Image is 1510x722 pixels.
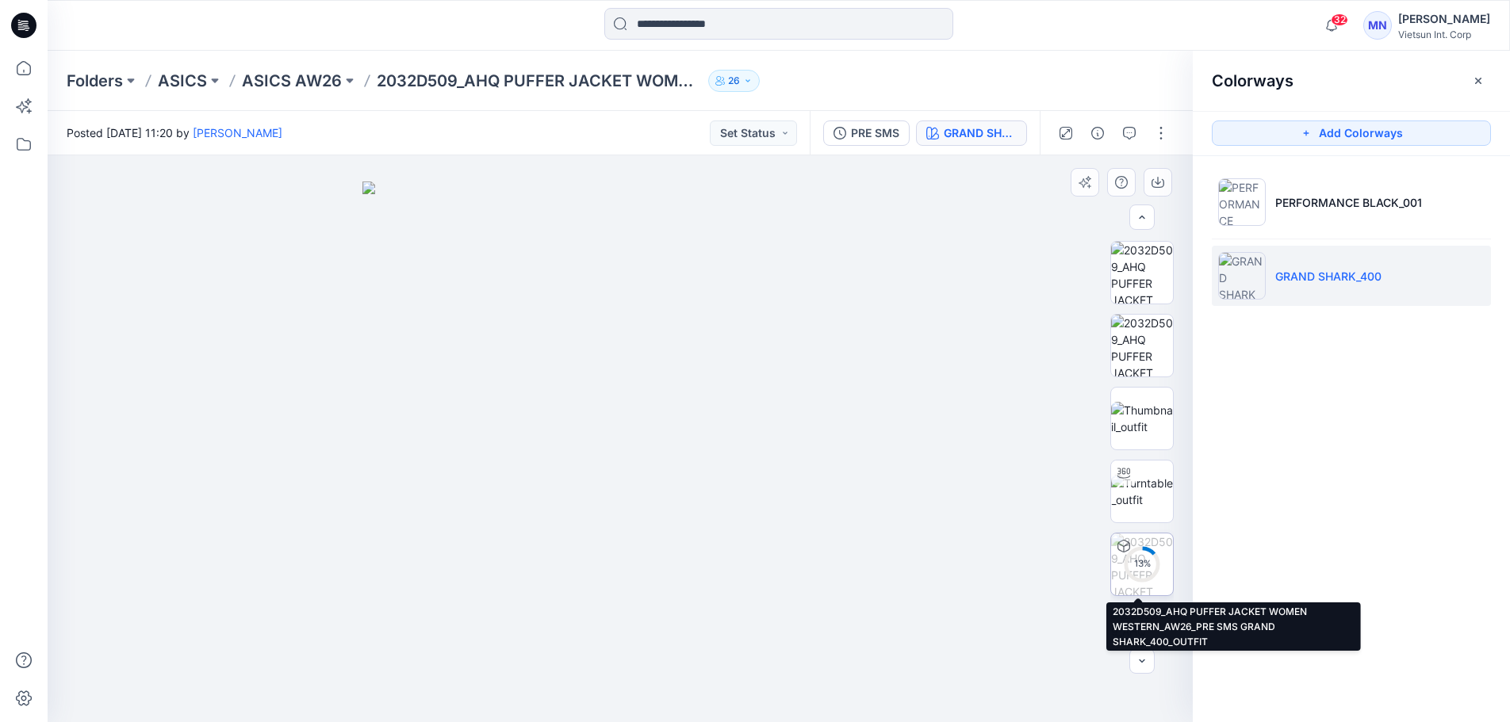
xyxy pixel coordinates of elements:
[728,72,740,90] p: 26
[708,70,760,92] button: 26
[1212,71,1293,90] h2: Colorways
[1218,178,1266,226] img: PERFORMANCE BLACK_001
[1363,11,1392,40] div: MN
[1111,475,1173,508] img: Turntable_outfit
[1275,268,1382,285] p: GRAND SHARK_400
[1331,13,1348,26] span: 32
[1275,194,1422,211] p: PERFORMANCE BLACK_001
[1085,120,1110,146] button: Details
[1218,252,1266,300] img: GRAND SHARK_400
[851,124,899,142] div: PRE SMS
[67,70,123,92] a: Folders
[67,124,282,141] span: Posted [DATE] 11:20 by
[1111,402,1173,435] img: Thumbnail_outfit
[823,120,910,146] button: PRE SMS
[158,70,207,92] a: ASICS
[1111,606,1173,668] img: 2032D509_AHQ PUFFER JACKET WOMEN WESTERN_AW26_PRE SMS_GRAND SHARK_400_OUTFIT_FRONT
[1398,10,1490,29] div: [PERSON_NAME]
[1111,242,1173,304] img: 2032D509_AHQ PUFFER JACKET WOMEN WESTERN_AW26_PRE SMS_GRAND SHARK_400_Back
[193,126,282,139] a: [PERSON_NAME]
[1111,533,1173,595] img: 2032D509_AHQ PUFFER JACKET WOMEN WESTERN_AW26_PRE SMS GRAND SHARK_400_OUTFIT
[916,120,1027,146] button: GRAND SHARK_400
[377,70,702,92] p: 2032D509_AHQ PUFFER JACKET WOMEN WESTERN_AW26
[1123,557,1161,571] div: 13 %
[242,70,342,92] a: ASICS AW26
[944,124,1017,142] div: GRAND SHARK_400
[1398,29,1490,40] div: Vietsun Int. Corp
[1111,315,1173,376] img: 2032D509_AHQ PUFFER JACKET WOMEN WESTERN_AW26_PRE SMS_GRAND SHARK_400_Right
[1212,120,1491,146] button: Add Colorways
